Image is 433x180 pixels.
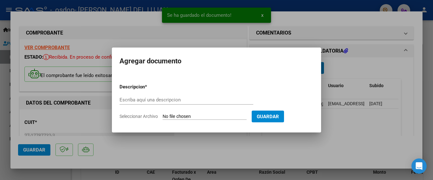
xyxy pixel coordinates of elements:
[252,111,284,122] button: Guardar
[411,158,427,174] div: Open Intercom Messenger
[120,55,313,67] h2: Agregar documento
[120,83,178,91] p: Descripcion
[257,114,279,119] span: Guardar
[120,114,158,119] span: Seleccionar Archivo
